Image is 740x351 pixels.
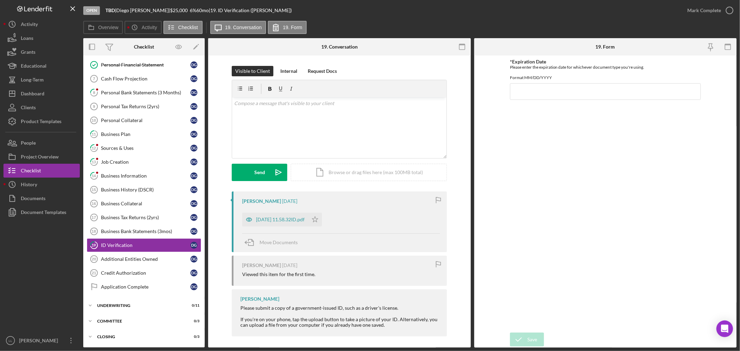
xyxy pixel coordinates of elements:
button: Grants [3,45,80,59]
div: Diego [PERSON_NAME] | [116,8,170,13]
a: Documents [3,191,80,205]
div: History [21,178,37,193]
a: Dashboard [3,87,80,101]
a: Activity [3,17,80,31]
div: D G [190,256,197,263]
tspan: 8 [93,90,95,95]
b: TBD [105,7,115,13]
div: ID Verification [101,242,190,248]
span: Move Documents [260,239,298,245]
div: Save [527,333,537,346]
div: Underwriting [97,303,182,308]
div: Project Overview [21,150,59,165]
tspan: 12 [92,146,96,150]
div: Request Docs [308,66,337,76]
a: Personal Financial StatementDG [87,58,201,72]
tspan: 10 [92,118,96,122]
div: Mark Complete [687,3,721,17]
div: Closing [97,335,182,339]
div: [PERSON_NAME] [242,198,281,204]
tspan: 14 [92,173,96,178]
div: D G [190,269,197,276]
a: 14Business InformationDG [87,169,201,183]
div: Credit Authorization [101,270,190,276]
button: People [3,136,80,150]
a: 15Business History (DSCR)DG [87,183,201,197]
div: D G [190,75,197,82]
button: Mark Complete [680,3,737,17]
a: 12Sources & UsesDG [87,141,201,155]
button: Educational [3,59,80,73]
label: 19. Form [283,25,302,30]
div: D G [190,131,197,138]
button: 19. Form [268,21,307,34]
tspan: 21 [92,271,96,275]
div: Loans [21,31,33,47]
tspan: 7 [93,77,95,81]
div: [PERSON_NAME] [240,296,279,302]
a: 18Business Bank Statements (3mos)DG [87,224,201,238]
a: 9Personal Tax Returns (2yrs)DG [87,100,201,113]
div: Dashboard [21,87,44,102]
a: Long-Term [3,73,80,87]
div: Business Information [101,173,190,179]
div: 6 % [190,8,196,13]
div: Please enter the expiration date for whichever document type you're using. Format MM/DD/YYYY [510,65,701,80]
tspan: 19 [92,243,96,247]
div: Visible to Client [235,66,270,76]
a: 16Business CollateralDG [87,197,201,211]
div: Business Collateral [101,201,190,206]
a: Application CompleteDG [87,280,201,294]
div: Document Templates [21,205,66,221]
div: Sources & Uses [101,145,190,151]
div: D G [190,172,197,179]
div: Cash Flow Projection [101,76,190,82]
div: If you're on your phone, tap the upload button to take a picture of your ID. Alternatively, you c... [240,317,440,328]
text: LL [9,339,12,343]
div: People [21,136,36,152]
label: Activity [142,25,157,30]
div: Viewed this item for the first time. [242,272,315,277]
div: [DATE] 11.58.32ID.pdf [256,217,305,222]
a: Product Templates [3,114,80,128]
div: Documents [21,191,45,207]
button: Move Documents [242,234,305,251]
button: Internal [277,66,301,76]
button: Document Templates [3,205,80,219]
div: Personal Financial Statement [101,62,190,68]
tspan: 13 [92,160,96,164]
div: Grants [21,45,35,61]
tspan: 15 [92,188,96,192]
div: | 19. ID Verification ([PERSON_NAME]) [209,8,292,13]
a: Loans [3,31,80,45]
button: Clients [3,101,80,114]
button: Visible to Client [232,66,273,76]
button: Send [232,164,287,181]
div: Personal Tax Returns (2yrs) [101,104,190,109]
a: 17Business Tax Returns (2yrs)DG [87,211,201,224]
div: Personal Collateral [101,118,190,123]
div: D G [190,103,197,110]
a: History [3,178,80,191]
time: 2025-09-13 19:45 [282,198,297,204]
div: Clients [21,101,36,116]
div: Business History (DSCR) [101,187,190,192]
div: Business Bank Statements (3mos) [101,229,190,234]
div: Product Templates [21,114,61,130]
button: [DATE] 11.58.32ID.pdf [242,213,322,226]
div: D G [190,159,197,165]
button: 19. Conversation [210,21,266,34]
tspan: 20 [92,257,96,261]
div: 0 / 3 [187,335,199,339]
button: Project Overview [3,150,80,164]
div: 60 mo [196,8,209,13]
a: 13Job CreationDG [87,155,201,169]
div: Business Plan [101,131,190,137]
tspan: 11 [92,132,96,136]
a: Checklist [3,164,80,178]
